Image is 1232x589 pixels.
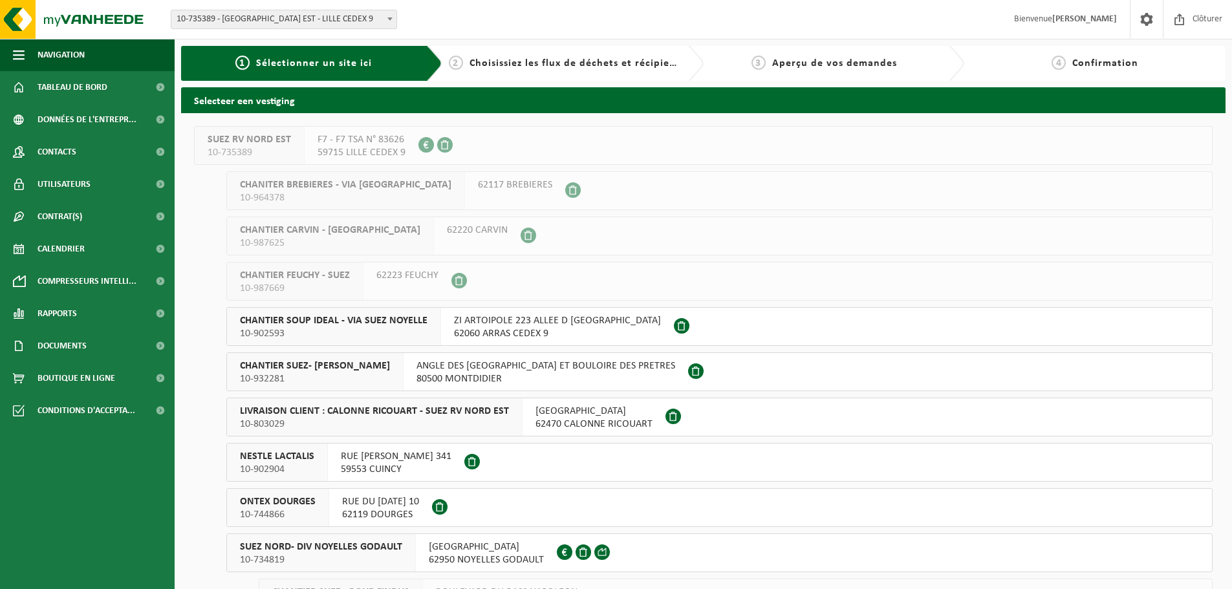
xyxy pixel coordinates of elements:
[341,450,451,463] span: RUE [PERSON_NAME] 341
[208,133,291,146] span: SUEZ RV NORD EST
[429,553,544,566] span: 62950 NOYELLES GODAULT
[1072,58,1138,69] span: Confirmation
[240,314,427,327] span: CHANTIER SOUP IDEAL - VIA SUEZ NOYELLE
[38,297,77,330] span: Rapports
[208,146,291,159] span: 10-735389
[376,269,438,282] span: 62223 FEUCHY
[38,330,87,362] span: Documents
[240,418,509,431] span: 10-803029
[38,200,82,233] span: Contrat(s)
[240,553,402,566] span: 10-734819
[470,58,685,69] span: Choisissiez les flux de déchets et récipients
[240,450,314,463] span: NESTLE LACTALIS
[454,314,661,327] span: ZI ARTOIPOLE 223 ALLEE D [GEOGRAPHIC_DATA]
[1052,14,1117,24] strong: [PERSON_NAME]
[240,178,451,191] span: CHANITER BREBIERES - VIA [GEOGRAPHIC_DATA]
[38,233,85,265] span: Calendrier
[240,495,316,508] span: ONTEX DOURGES
[535,418,653,431] span: 62470 CALONNE RICOUART
[171,10,397,29] span: 10-735389 - SUEZ RV NORD EST - LILLE CEDEX 9
[38,168,91,200] span: Utilisateurs
[454,327,661,340] span: 62060 ARRAS CEDEX 9
[449,56,463,70] span: 2
[171,10,396,28] span: 10-735389 - SUEZ RV NORD EST - LILLE CEDEX 9
[751,56,766,70] span: 3
[478,178,552,191] span: 62117 BREBIERES
[318,146,405,159] span: 59715 LILLE CEDEX 9
[318,133,405,146] span: F7 - F7 TSA N° 83626
[1052,56,1066,70] span: 4
[38,39,85,71] span: Navigation
[38,394,135,427] span: Conditions d'accepta...
[38,136,76,168] span: Contacts
[416,359,675,372] span: ANGLE DES [GEOGRAPHIC_DATA] ET BOULOIRE DES PRETRES
[772,58,897,69] span: Aperçu de vos demandes
[429,541,544,553] span: [GEOGRAPHIC_DATA]
[226,352,1213,391] button: CHANTIER SUEZ- [PERSON_NAME] 10-932281 ANGLE DES [GEOGRAPHIC_DATA] ET BOULOIRE DES PRETRES80500 M...
[447,224,508,237] span: 62220 CARVIN
[235,56,250,70] span: 1
[38,103,136,136] span: Données de l'entrepr...
[226,533,1213,572] button: SUEZ NORD- DIV NOYELLES GODAULT 10-734819 [GEOGRAPHIC_DATA]62950 NOYELLES GODAULT
[240,359,390,372] span: CHANTIER SUEZ- [PERSON_NAME]
[240,463,314,476] span: 10-902904
[341,463,451,476] span: 59553 CUINCY
[256,58,372,69] span: Sélectionner un site ici
[38,265,136,297] span: Compresseurs intelli...
[226,488,1213,527] button: ONTEX DOURGES 10-744866 RUE DU [DATE] 1062119 DOURGES
[416,372,675,385] span: 80500 MONTDIDIER
[240,405,509,418] span: LIVRAISON CLIENT : CALONNE RICOUART - SUEZ RV NORD EST
[226,443,1213,482] button: NESTLE LACTALIS 10-902904 RUE [PERSON_NAME] 34159553 CUINCY
[240,541,402,553] span: SUEZ NORD- DIV NOYELLES GODAULT
[240,269,350,282] span: CHANTIER FEUCHY - SUEZ
[240,372,390,385] span: 10-932281
[38,71,107,103] span: Tableau de bord
[240,508,316,521] span: 10-744866
[226,398,1213,436] button: LIVRAISON CLIENT : CALONNE RICOUART - SUEZ RV NORD EST 10-803029 [GEOGRAPHIC_DATA]62470 CALONNE R...
[240,327,427,340] span: 10-902593
[38,362,115,394] span: Boutique en ligne
[240,282,350,295] span: 10-987669
[342,508,419,521] span: 62119 DOURGES
[240,224,420,237] span: CHANTIER CARVIN - [GEOGRAPHIC_DATA]
[240,191,451,204] span: 10-964378
[240,237,420,250] span: 10-987625
[535,405,653,418] span: [GEOGRAPHIC_DATA]
[181,87,1226,112] h2: Selecteer een vestiging
[342,495,419,508] span: RUE DU [DATE] 10
[226,307,1213,346] button: CHANTIER SOUP IDEAL - VIA SUEZ NOYELLE 10-902593 ZI ARTOIPOLE 223 ALLEE D [GEOGRAPHIC_DATA]62060 ...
